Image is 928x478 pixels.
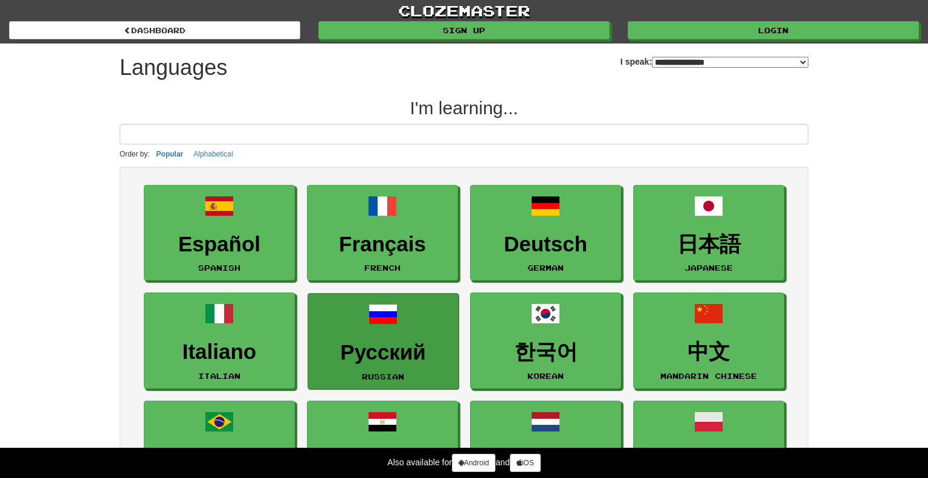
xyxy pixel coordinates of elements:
small: French [364,263,401,272]
small: German [527,263,564,272]
a: Android [452,454,495,472]
select: I speak: [652,57,808,68]
small: Russian [362,372,404,381]
h3: 中文 [640,340,778,364]
a: 日本語Japanese [633,185,784,281]
small: Spanish [198,263,240,272]
h3: Italiano [150,340,288,364]
h1: Languages [120,56,227,80]
a: ItalianoItalian [144,292,295,389]
a: Sign up [318,21,610,39]
a: FrançaisFrench [307,185,458,281]
button: Popular [153,147,187,161]
h3: Español [150,233,288,256]
small: Italian [198,372,240,380]
a: dashboard [9,21,300,39]
small: Japanese [685,263,733,272]
h3: 日本語 [640,233,778,256]
h3: Русский [314,341,452,364]
a: 中文Mandarin Chinese [633,292,784,389]
a: РусскийRussian [308,293,459,389]
h2: I'm learning... [120,98,808,118]
a: iOS [510,454,541,472]
small: Korean [527,372,564,380]
small: Mandarin Chinese [660,372,757,380]
button: Alphabetical [190,147,236,161]
a: DeutschGerman [470,185,621,281]
h3: Français [314,233,451,256]
small: Order by: [120,150,150,158]
a: EspañolSpanish [144,185,295,281]
a: 한국어Korean [470,292,621,389]
label: I speak: [620,56,808,68]
a: Login [628,21,919,39]
h3: Deutsch [477,233,614,256]
h3: 한국어 [477,340,614,364]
